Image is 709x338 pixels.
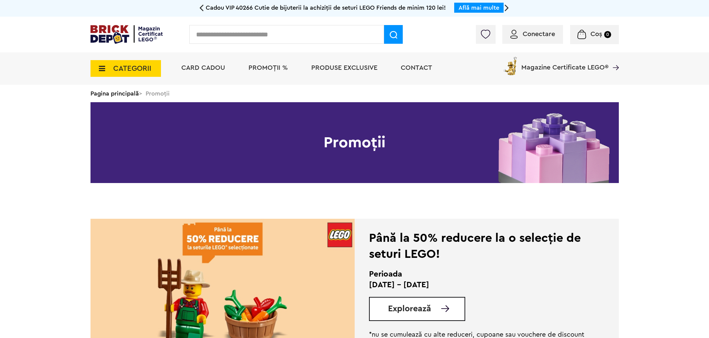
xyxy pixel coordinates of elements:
a: Card Cadou [181,64,225,71]
a: Explorează [388,305,465,313]
span: Coș [590,31,602,37]
a: Conectare [510,31,555,37]
small: 0 [604,31,611,38]
a: Produse exclusive [311,64,377,71]
a: Află mai multe [459,5,499,11]
span: Conectare [523,31,555,37]
p: [DATE] - [DATE] [369,280,586,290]
span: CATEGORII [113,65,151,72]
h1: Promoții [91,102,619,183]
span: Cadou VIP 40266 Cutie de bijuterii la achiziții de seturi LEGO Friends de minim 120 lei! [206,5,446,11]
div: > Promoții [91,85,619,102]
span: Magazine Certificate LEGO® [521,55,608,71]
a: Magazine Certificate LEGO® [608,55,619,62]
a: PROMOȚII % [248,64,288,71]
a: Contact [401,64,432,71]
div: Până la 50% reducere la o selecție de seturi LEGO! [369,230,586,262]
a: Pagina principală [91,91,139,97]
h2: Perioada [369,269,586,280]
span: Explorează [388,305,431,313]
